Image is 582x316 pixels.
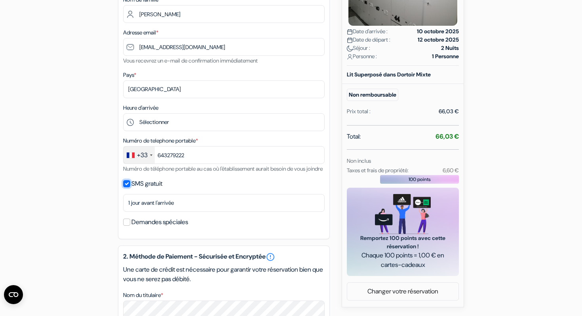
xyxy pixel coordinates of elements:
[347,107,371,116] div: Prix total :
[347,27,388,36] span: Date d'arrivée :
[4,285,23,304] button: Ouvrir le widget CMP
[131,178,162,189] label: SMS gratuit
[123,137,198,145] label: Numéro de telephone portable
[418,36,459,44] strong: 12 octobre 2025
[123,104,158,112] label: Heure d'arrivée
[441,44,459,52] strong: 2 Nuits
[432,52,459,61] strong: 1 Personne
[347,44,370,52] span: Séjour :
[266,252,275,262] a: error_outline
[347,132,361,141] span: Total:
[123,291,163,299] label: Nom du titulaire
[347,52,377,61] span: Personne :
[347,46,353,51] img: moon.svg
[123,38,325,56] input: Entrer adresse e-mail
[137,150,148,160] div: +33
[347,36,390,44] span: Date de départ :
[123,29,158,37] label: Adresse email
[347,284,458,299] a: Changer votre réservation
[347,54,353,60] img: user_icon.svg
[123,146,325,164] input: 6 12 34 56 78
[123,57,258,64] small: Vous recevrez un e-mail de confirmation immédiatement
[356,234,449,251] span: Remportez 100 points avec cette réservation !
[417,27,459,36] strong: 10 octobre 2025
[347,71,431,78] b: Lit Superposé dans Dortoir Mixte
[375,194,431,234] img: gift_card_hero_new.png
[436,132,459,141] strong: 66,03 €
[347,29,353,35] img: calendar.svg
[123,5,325,23] input: Entrer le nom de famille
[347,167,409,174] small: Taxes et frais de propriété:
[356,251,449,270] span: Chaque 100 points = 1,00 € en cartes-cadeaux
[409,176,431,183] span: 100 points
[347,37,353,43] img: calendar.svg
[347,157,371,164] small: Non inclus
[123,71,136,79] label: Pays
[443,167,459,174] small: 6,60 €
[347,89,398,101] small: Non remboursable
[124,147,155,164] div: France: +33
[123,265,325,284] p: Une carte de crédit est nécessaire pour garantir votre réservation bien que vous ne serez pas déb...
[439,107,459,116] div: 66,03 €
[123,252,325,262] h5: 2. Méthode de Paiement - Sécurisée et Encryptée
[123,165,323,172] small: Numéro de téléphone portable au cas où l'établissement aurait besoin de vous joindre
[131,217,188,228] label: Demandes spéciales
